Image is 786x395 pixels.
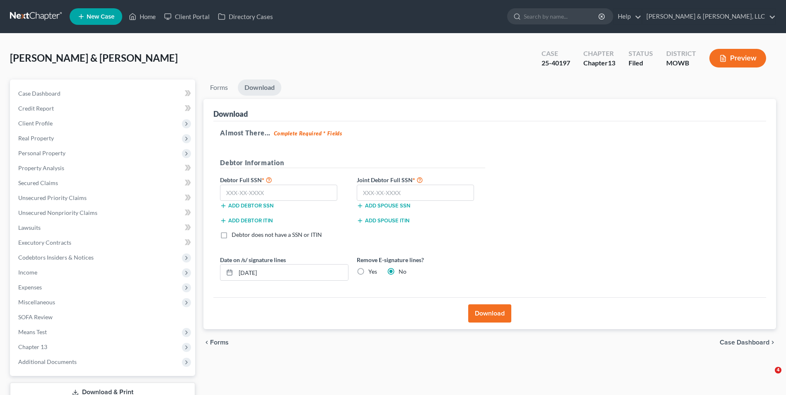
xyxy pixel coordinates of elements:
label: Yes [368,267,377,276]
span: Miscellaneous [18,299,55,306]
button: Add spouse ITIN [357,217,409,224]
a: Lawsuits [12,220,195,235]
label: Date on /s/ signature lines [220,255,286,264]
span: Expenses [18,284,42,291]
input: XXX-XX-XXXX [357,185,474,201]
a: Forms [203,79,235,96]
span: 13 [608,59,615,67]
a: Property Analysis [12,161,195,176]
button: Add debtor ITIN [220,217,273,224]
span: Client Profile [18,120,53,127]
span: Unsecured Nonpriority Claims [18,209,97,216]
div: Chapter [583,49,615,58]
span: Means Test [18,328,47,335]
label: No [399,267,406,276]
span: Credit Report [18,105,54,112]
span: Executory Contracts [18,239,71,246]
div: District [666,49,696,58]
span: Personal Property [18,149,65,157]
a: Client Portal [160,9,214,24]
a: Case Dashboard chevron_right [720,339,776,346]
button: Preview [709,49,766,67]
label: Remove E-signature lines? [357,255,485,264]
span: 4 [775,367,781,373]
div: Download [213,109,248,119]
a: Help [614,9,641,24]
a: Credit Report [12,101,195,116]
button: Add spouse SSN [357,202,410,209]
label: Joint Debtor Full SSN [353,175,489,185]
span: Lawsuits [18,224,41,231]
a: Executory Contracts [12,235,195,250]
span: Property Analysis [18,164,64,171]
span: SOFA Review [18,313,53,320]
i: chevron_left [203,339,210,346]
i: chevron_right [769,339,776,346]
span: Forms [210,339,229,346]
button: Add debtor SSN [220,202,273,209]
input: Search by name... [524,9,600,24]
span: New Case [87,14,114,20]
span: Case Dashboard [18,90,60,97]
a: Case Dashboard [12,86,195,101]
a: Unsecured Nonpriority Claims [12,205,195,220]
label: Debtor does not have a SSN or ITIN [232,231,322,239]
span: Real Property [18,135,54,142]
span: Income [18,269,37,276]
span: Unsecured Priority Claims [18,194,87,201]
button: chevron_left Forms [203,339,240,346]
span: Secured Claims [18,179,58,186]
h5: Debtor Information [220,158,485,168]
a: Directory Cases [214,9,277,24]
label: Debtor Full SSN [216,175,353,185]
button: Download [468,304,511,323]
input: XXX-XX-XXXX [220,185,337,201]
div: Case [542,49,570,58]
span: [PERSON_NAME] & [PERSON_NAME] [10,52,178,64]
div: Filed [629,58,653,68]
a: [PERSON_NAME] & [PERSON_NAME], LLC [642,9,776,24]
a: Unsecured Priority Claims [12,190,195,205]
input: MM/DD/YYYY [236,265,348,280]
strong: Complete Required * Fields [274,130,342,137]
div: Status [629,49,653,58]
span: Chapter 13 [18,343,47,350]
div: 25-40197 [542,58,570,68]
a: Home [125,9,160,24]
span: Case Dashboard [720,339,769,346]
h5: Almost There... [220,128,759,138]
div: Chapter [583,58,615,68]
a: Secured Claims [12,176,195,190]
a: Download [238,79,281,96]
span: Codebtors Insiders & Notices [18,254,94,261]
div: MOWB [666,58,696,68]
span: Additional Documents [18,358,77,365]
a: SOFA Review [12,310,195,325]
iframe: Intercom live chat [758,367,778,387]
